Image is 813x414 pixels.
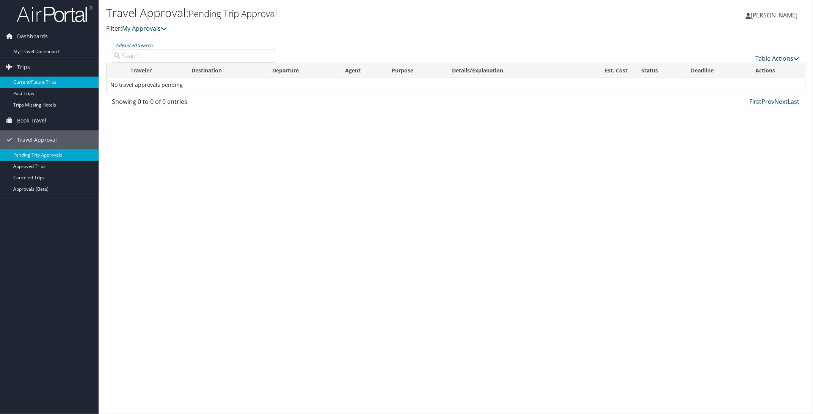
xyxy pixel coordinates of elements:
span: Travel Approval [17,130,57,149]
th: Status: activate to sort column ascending [635,63,684,78]
div: Showing 0 to 0 of 0 entries [112,97,275,110]
th: Departure: activate to sort column ascending [265,63,339,78]
span: Trips [17,58,30,77]
a: Table Actions [755,54,800,63]
small: Pending Trip Approval [188,7,277,20]
th: Actions [749,63,805,78]
a: [PERSON_NAME] [746,4,805,27]
a: Last [788,97,800,106]
span: [PERSON_NAME] [751,11,798,19]
a: My Approvals [122,24,167,33]
img: airportal-logo.png [17,5,93,23]
th: Destination: activate to sort column ascending [185,63,265,78]
th: Est. Cost: activate to sort column ascending [573,63,635,78]
a: Next [775,97,788,106]
p: Filter: [106,24,572,34]
th: Agent [338,63,385,78]
th: Details/Explanation [445,63,573,78]
th: Purpose [385,63,446,78]
a: Advanced Search [116,42,152,49]
th: Deadline: activate to sort column descending [684,63,749,78]
th: Traveler: activate to sort column ascending [124,63,185,78]
input: Advanced Search [112,49,275,63]
h1: Travel Approval: [106,5,572,21]
a: First [749,97,762,106]
td: No travel approvals pending [107,78,805,92]
a: Prev [762,97,775,106]
span: Book Travel [17,111,46,130]
span: Dashboards [17,27,48,46]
